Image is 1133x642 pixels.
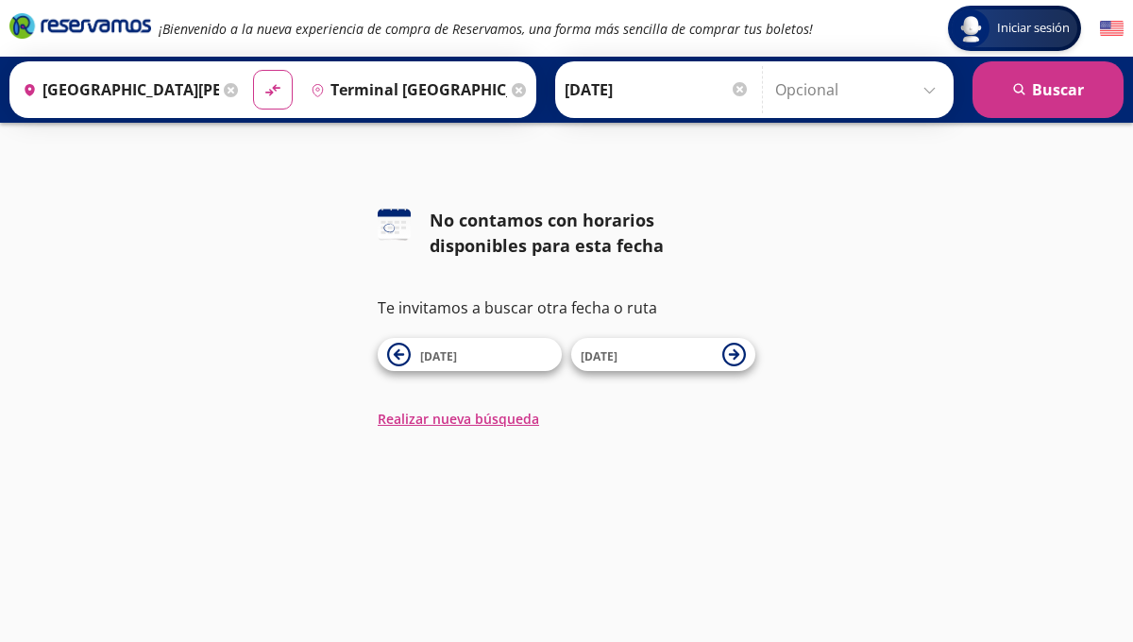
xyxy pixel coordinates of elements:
button: [DATE] [571,338,755,371]
span: Iniciar sesión [989,19,1077,38]
p: Te invitamos a buscar otra fecha o ruta [378,296,755,319]
i: Brand Logo [9,11,151,40]
button: Realizar nueva búsqueda [378,409,539,429]
span: [DATE] [420,348,457,364]
a: Brand Logo [9,11,151,45]
div: No contamos con horarios disponibles para esta fecha [430,208,755,259]
input: Elegir Fecha [565,66,750,113]
input: Buscar Origen [15,66,219,113]
button: Buscar [972,61,1124,118]
em: ¡Bienvenido a la nueva experiencia de compra de Reservamos, una forma más sencilla de comprar tus... [159,20,813,38]
input: Opcional [775,66,944,113]
span: [DATE] [581,348,617,364]
input: Buscar Destino [303,66,507,113]
button: English [1100,17,1124,41]
button: [DATE] [378,338,562,371]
